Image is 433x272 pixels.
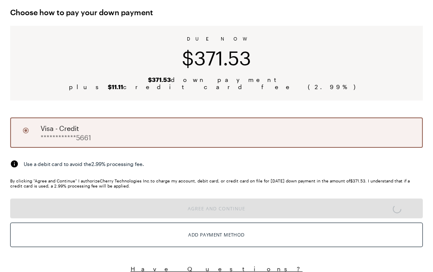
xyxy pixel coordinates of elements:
[10,223,423,247] button: Add Payment Method
[148,76,171,83] b: $371.53
[24,160,144,168] span: Use a debit card to avoid the 2.99 % processing fee.
[108,83,123,90] b: $11.11
[182,46,251,69] span: $371.53
[10,199,423,218] button: Agree and Continue
[187,36,247,41] span: DUE NOW
[10,160,19,168] img: svg%3e
[41,123,79,133] span: visa - credit
[10,178,423,188] div: By clicking "Agree and Continue" I authorize Cherry Technologies Inc. to charge my account, debit...
[148,76,285,83] span: down payment
[10,5,423,19] span: Choose how to pay your down payment
[69,83,364,90] span: plus credit card fee ( 2.99 %)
